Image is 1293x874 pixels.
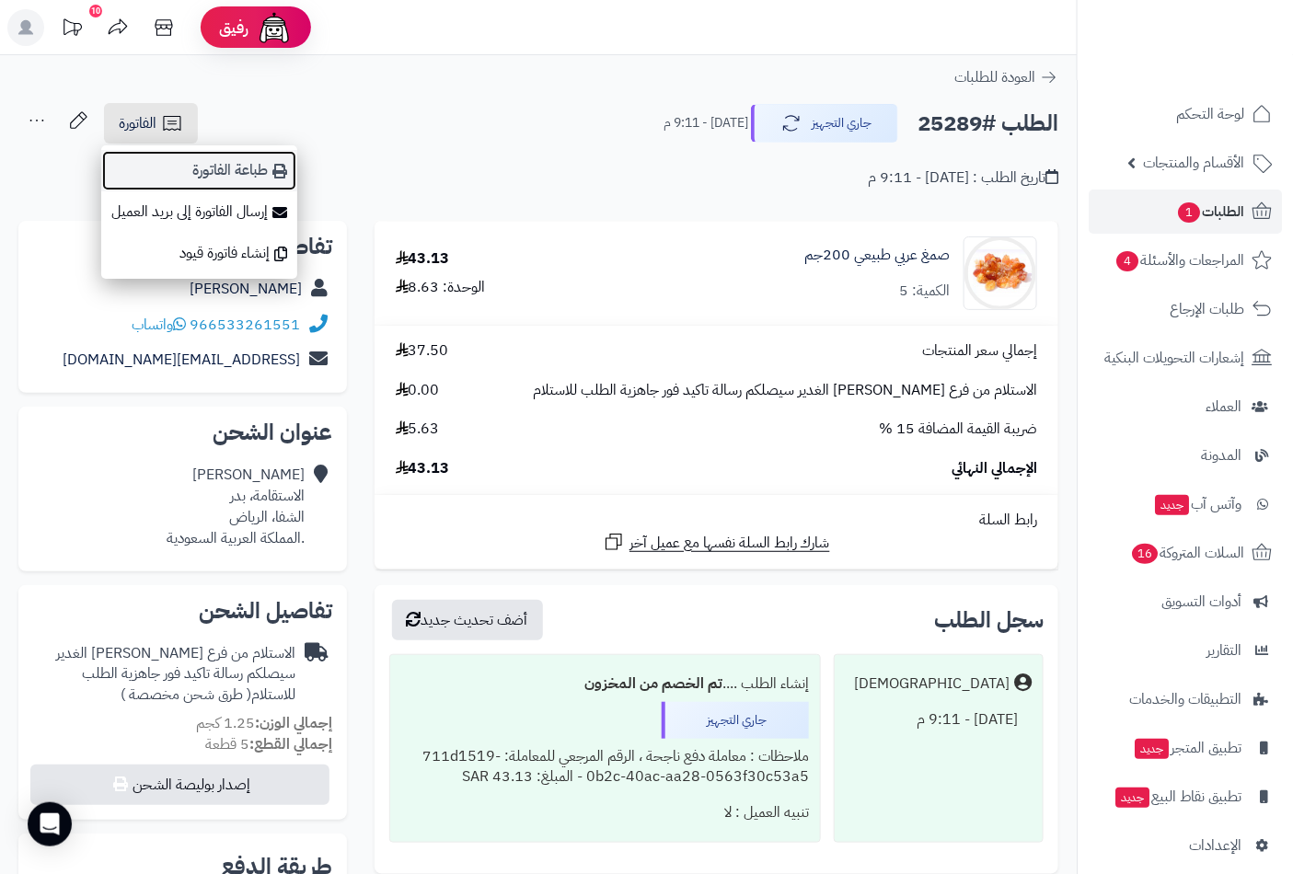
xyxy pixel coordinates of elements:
[104,103,198,144] a: الفاتورة
[1114,247,1244,273] span: المراجعات والأسئلة
[1089,628,1282,673] a: التقارير
[33,600,332,622] h2: تفاصيل الشحن
[603,531,830,554] a: شارك رابط السلة نفسها مع عميل آخر
[804,245,950,266] a: صمغ عربي طبيعي 200جم
[33,421,332,443] h2: عنوان الشحن
[101,233,297,274] a: إنشاء فاتورة قيود
[1115,788,1149,808] span: جديد
[584,673,722,695] b: تم الخصم من المخزون
[1116,251,1138,271] span: 4
[918,105,1058,143] h2: الطلب #25289
[190,314,300,336] a: 966533261551
[392,600,543,640] button: أضف تحديث جديد
[1133,735,1241,761] span: تطبيق المتجر
[396,340,449,362] span: 37.50
[954,66,1035,88] span: العودة للطلبات
[1135,739,1169,759] span: جديد
[868,167,1058,189] div: تاريخ الطلب : [DATE] - 9:11 م
[1089,385,1282,429] a: العملاء
[846,702,1032,738] div: [DATE] - 9:11 م
[1153,491,1241,517] span: وآتس آب
[396,380,440,401] span: 0.00
[1089,677,1282,721] a: التطبيقات والخدمات
[1143,150,1244,176] span: الأقسام والمنتجات
[382,510,1051,531] div: رابط السلة
[1155,495,1189,515] span: جديد
[1089,238,1282,282] a: المراجعات والأسئلة4
[1089,92,1282,136] a: لوحة التحكم
[396,458,450,479] span: 43.13
[63,349,300,371] a: [EMAIL_ADDRESS][DOMAIN_NAME]
[1089,482,1282,526] a: وآتس آبجديد
[1176,199,1244,224] span: الطلبات
[662,702,809,739] div: جاري التجهيز
[1089,580,1282,624] a: أدوات التسويق
[401,795,809,831] div: تنبيه العميل : لا
[396,248,450,270] div: 43.13
[1089,823,1282,868] a: الإعدادات
[205,733,332,755] small: 5 قطعة
[879,419,1037,440] span: ضريبة القيمة المضافة 15 %
[922,340,1037,362] span: إجمالي سعر المنتجات
[49,9,95,51] a: تحديثات المنصة
[954,66,1058,88] a: العودة للطلبات
[952,458,1037,479] span: الإجمالي النهائي
[1089,726,1282,770] a: تطبيق المتجرجديد
[1089,287,1282,331] a: طلبات الإرجاع
[1104,345,1244,371] span: إشعارات التحويلات البنكية
[196,712,332,734] small: 1.25 كجم
[219,17,248,39] span: رفيق
[132,314,186,336] a: واتساب
[1089,531,1282,575] a: السلات المتروكة16
[1178,202,1200,223] span: 1
[854,673,1010,695] div: [DEMOGRAPHIC_DATA]
[396,419,440,440] span: 5.63
[121,684,251,706] span: ( طرق شحن مخصصة )
[30,765,329,805] button: إصدار بوليصة الشحن
[664,114,748,132] small: [DATE] - 9:11 م
[1089,433,1282,477] a: المدونة
[396,277,486,298] div: الوحدة: 8.63
[167,465,305,548] div: [PERSON_NAME] الاستقامة، بدر الشفا، الرياض .المملكة العربية السعودية
[401,739,809,796] div: ملاحظات : معاملة دفع ناجحة ، الرقم المرجعي للمعاملة: 711d1519-0b2c-40ac-aa28-0563f30c53a5 - المبل...
[401,666,809,702] div: إنشاء الطلب ....
[33,643,295,707] div: الاستلام من فرع [PERSON_NAME] الغدير سيصلكم رسالة تاكيد فور جاهزية الطلب للاستلام
[1206,638,1241,663] span: التقارير
[101,150,297,191] a: طباعة الفاتورة
[1176,101,1244,127] span: لوحة التحكم
[89,5,102,17] div: 10
[28,802,72,846] div: Open Intercom Messenger
[1189,833,1241,858] span: الإعدادات
[1130,540,1244,566] span: السلات المتروكة
[1114,784,1241,810] span: تطبيق نقاط البيع
[751,104,898,143] button: جاري التجهيز
[533,380,1037,401] span: الاستلام من فرع [PERSON_NAME] الغدير سيصلكم رسالة تاكيد فور جاهزية الطلب للاستلام
[119,112,156,134] span: الفاتورة
[249,733,332,755] strong: إجمالي القطع:
[1129,686,1241,712] span: التطبيقات والخدمات
[1206,394,1241,420] span: العملاء
[190,278,302,300] a: [PERSON_NAME]
[1170,296,1244,322] span: طلبات الإرجاع
[255,712,332,734] strong: إجمالي الوزن:
[256,9,293,46] img: ai-face.png
[101,191,297,233] a: إرسال الفاتورة إلى بريد العميل
[964,236,1036,310] img: 1697402407-1662618556_mainnn-90x90.jpg
[33,236,332,258] h2: تفاصيل العميل
[899,281,950,302] div: الكمية: 5
[1132,544,1158,564] span: 16
[934,609,1044,631] h3: سجل الطلب
[1161,589,1241,615] span: أدوات التسويق
[1089,336,1282,380] a: إشعارات التحويلات البنكية
[1089,775,1282,819] a: تطبيق نقاط البيعجديد
[1089,190,1282,234] a: الطلبات1
[1201,443,1241,468] span: المدونة
[629,533,830,554] span: شارك رابط السلة نفسها مع عميل آخر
